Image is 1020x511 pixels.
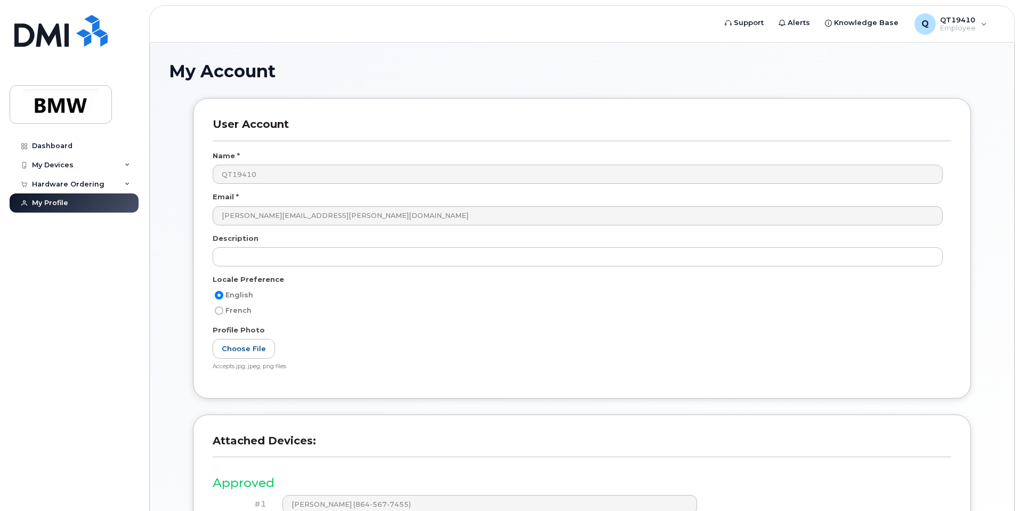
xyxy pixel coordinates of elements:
label: Profile Photo [213,325,265,335]
h3: Approved [213,476,951,490]
span: French [225,306,252,314]
label: Email * [213,192,239,202]
label: Name * [213,151,240,161]
h4: #1 [221,500,266,509]
div: Accepts jpg, jpeg, png files [213,363,943,371]
input: French [215,306,223,315]
label: Choose File [213,339,275,359]
input: English [215,291,223,299]
h3: User Account [213,118,951,141]
label: Description [213,233,258,244]
label: Locale Preference [213,274,284,285]
span: English [225,291,253,299]
h3: Attached Devices: [213,434,951,457]
h1: My Account [169,62,995,80]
